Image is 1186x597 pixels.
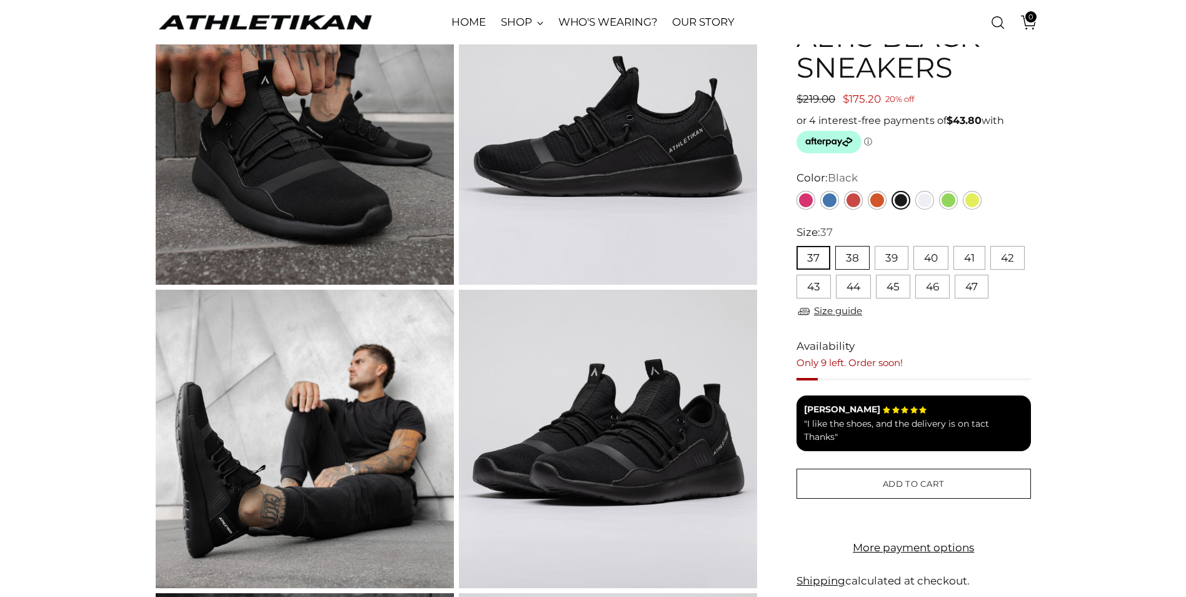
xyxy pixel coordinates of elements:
span: Only 9 left. Order soon! [797,357,903,369]
button: Add to cart [797,469,1030,499]
span: Availability [797,339,855,355]
button: 42 [990,246,1025,270]
a: More payment options [797,540,1030,556]
button: 37 [797,246,830,270]
button: 43 [797,275,831,298]
button: 47 [955,275,988,298]
img: side on view of Athletikan black trainers [459,290,757,588]
h1: ALTIS Black Sneakers [797,21,1030,83]
a: ATHLETIKAN [156,13,374,32]
a: Shipping [797,574,845,587]
span: $219.00 [797,93,835,105]
button: 45 [876,275,910,298]
a: Yellow [963,191,982,210]
button: 41 [953,246,985,270]
a: Blue [820,191,839,210]
label: Size: [797,225,833,241]
a: Open cart modal [1012,10,1037,35]
button: 44 [836,275,871,298]
a: Black [892,191,910,210]
a: SHOP [501,9,543,36]
a: Green [939,191,958,210]
a: OUR STORY [672,9,734,36]
button: 46 [915,275,950,298]
button: 40 [913,246,948,270]
a: Orange [868,191,887,210]
button: 39 [875,246,908,270]
button: 38 [835,246,870,270]
label: Color: [797,170,858,186]
a: Size guide [797,304,862,319]
a: WHO'S WEARING? [558,9,658,36]
span: $175.20 [843,93,881,105]
a: Open search modal [985,10,1010,35]
span: Black [828,171,858,184]
span: Add to cart [883,478,945,490]
a: White [915,191,934,210]
a: Pink [797,191,815,210]
span: 20% off [885,91,914,107]
a: HOME [451,9,486,36]
a: Red [844,191,863,210]
img: ALTIS Black Sneakers [156,290,454,588]
span: 37 [820,226,833,238]
span: 0 [1025,11,1037,23]
div: calculated at checkout. [797,573,1030,589]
